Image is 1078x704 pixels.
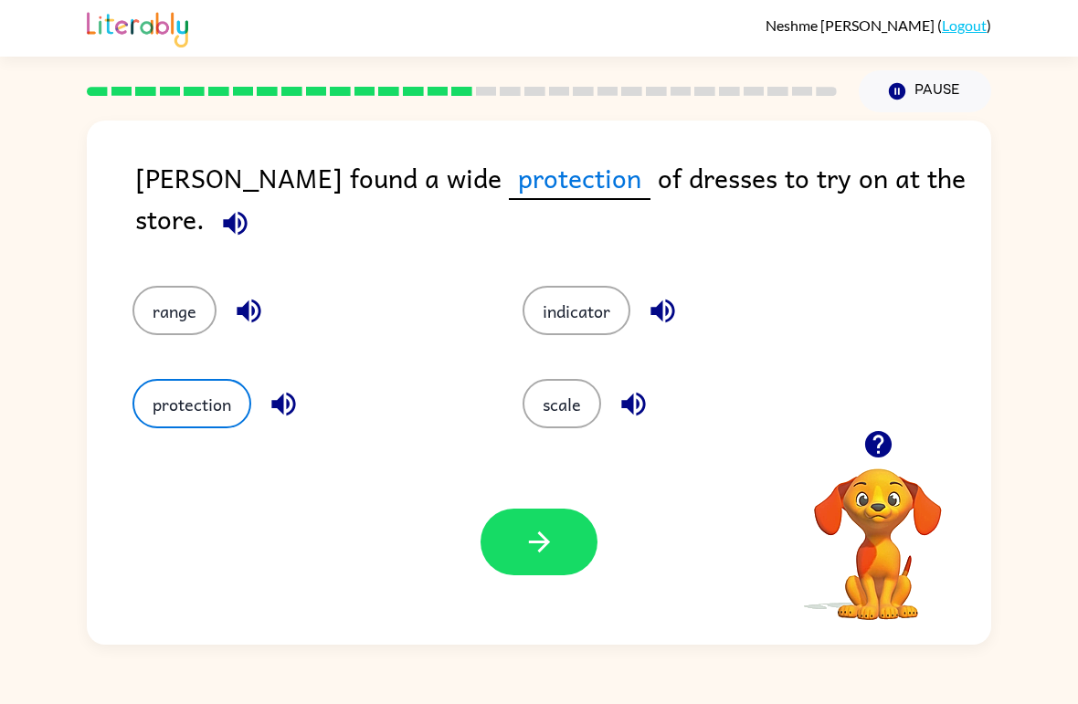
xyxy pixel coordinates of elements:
[87,7,188,47] img: Literably
[132,379,251,428] button: protection
[787,440,969,623] video: Your browser must support playing .mp4 files to use Literably. Please try using another browser.
[132,286,217,335] button: range
[859,70,991,112] button: Pause
[135,157,991,249] div: [PERSON_NAME] found a wide of dresses to try on at the store.
[766,16,991,34] div: ( )
[509,157,650,200] span: protection
[523,286,630,335] button: indicator
[523,379,601,428] button: scale
[766,16,937,34] span: Neshme [PERSON_NAME]
[942,16,987,34] a: Logout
